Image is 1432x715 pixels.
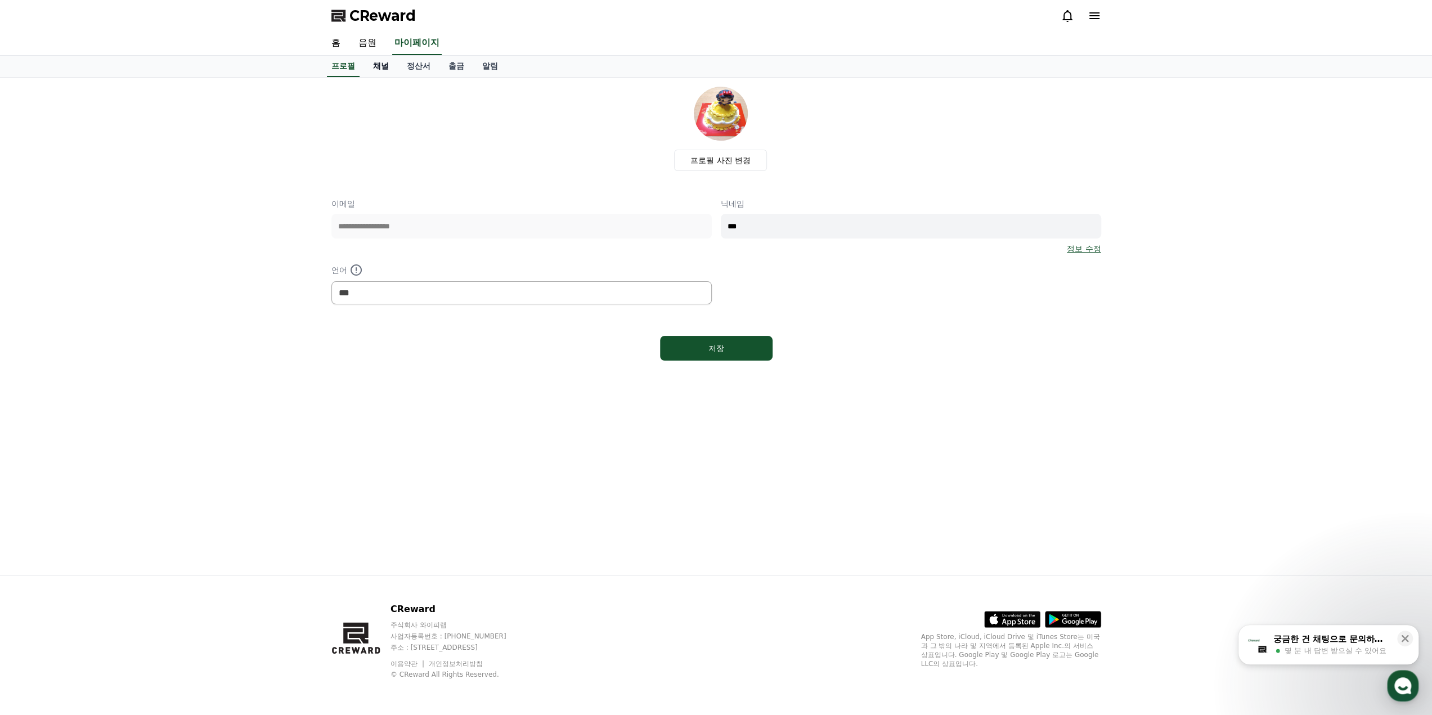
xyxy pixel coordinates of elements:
span: CReward [349,7,416,25]
a: 홈 [322,32,349,55]
p: 언어 [331,263,712,277]
span: 대화 [103,374,116,383]
a: 프로필 [327,56,360,77]
a: 알림 [473,56,507,77]
span: 홈 [35,374,42,383]
label: 프로필 사진 변경 [674,150,767,171]
a: 개인정보처리방침 [429,660,483,668]
p: App Store, iCloud, iCloud Drive 및 iTunes Store는 미국과 그 밖의 나라 및 지역에서 등록된 Apple Inc.의 서비스 상표입니다. Goo... [921,632,1101,668]
a: 정산서 [398,56,439,77]
a: 마이페이지 [392,32,442,55]
a: 설정 [145,357,216,385]
p: CReward [390,602,528,616]
span: 설정 [174,374,187,383]
p: 사업자등록번호 : [PHONE_NUMBER] [390,632,528,641]
button: 저장 [660,336,773,361]
a: 음원 [349,32,385,55]
a: 채널 [364,56,398,77]
p: 닉네임 [721,198,1101,209]
p: 이메일 [331,198,712,209]
a: 홈 [3,357,74,385]
div: 저장 [683,343,750,354]
a: 출금 [439,56,473,77]
p: 주소 : [STREET_ADDRESS] [390,643,528,652]
p: © CReward All Rights Reserved. [390,670,528,679]
p: 주식회사 와이피랩 [390,620,528,629]
img: profile_image [694,87,748,141]
a: 대화 [74,357,145,385]
a: 정보 수정 [1067,243,1101,254]
a: 이용약관 [390,660,426,668]
a: CReward [331,7,416,25]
